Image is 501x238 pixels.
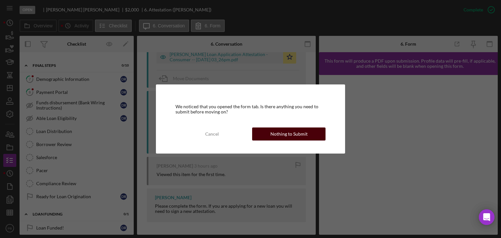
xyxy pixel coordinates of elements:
div: Nothing to Submit [270,127,308,141]
div: Cancel [205,127,219,141]
button: Cancel [175,127,249,141]
button: Nothing to Submit [252,127,326,141]
div: Open Intercom Messenger [479,209,494,225]
div: We noticed that you opened the form tab. Is there anything you need to submit before moving on? [175,104,326,114]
